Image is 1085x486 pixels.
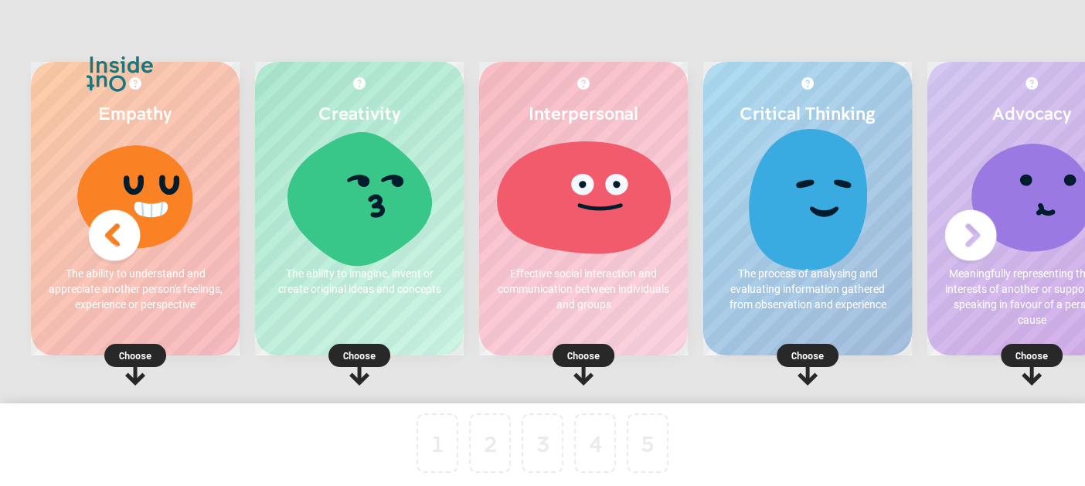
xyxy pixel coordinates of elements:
[940,205,1002,267] img: Next
[129,77,141,90] img: More about Empathy
[703,348,912,363] p: Choose
[495,266,672,312] p: Effective social interaction and communication between individuals and groups
[31,348,240,363] p: Choose
[353,77,366,90] img: More about Creativity
[83,205,145,267] img: Previous
[479,348,688,363] p: Choose
[577,77,590,90] img: More about Interpersonal
[46,266,224,312] p: The ability to understand and appreciate another person's feelings, experience or perspective
[719,102,896,124] h2: Critical Thinking
[719,266,896,312] p: The process of analysing and evaluating information gathered from observation and experience
[801,77,814,90] img: More about Critical Thinking
[255,348,464,363] p: Choose
[270,266,448,297] p: The ability to imagine, invent or create original ideas and concepts
[495,102,672,124] h2: Interpersonal
[270,102,448,124] h2: Creativity
[46,102,224,124] h2: Empathy
[1025,77,1038,90] img: More about Advocacy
